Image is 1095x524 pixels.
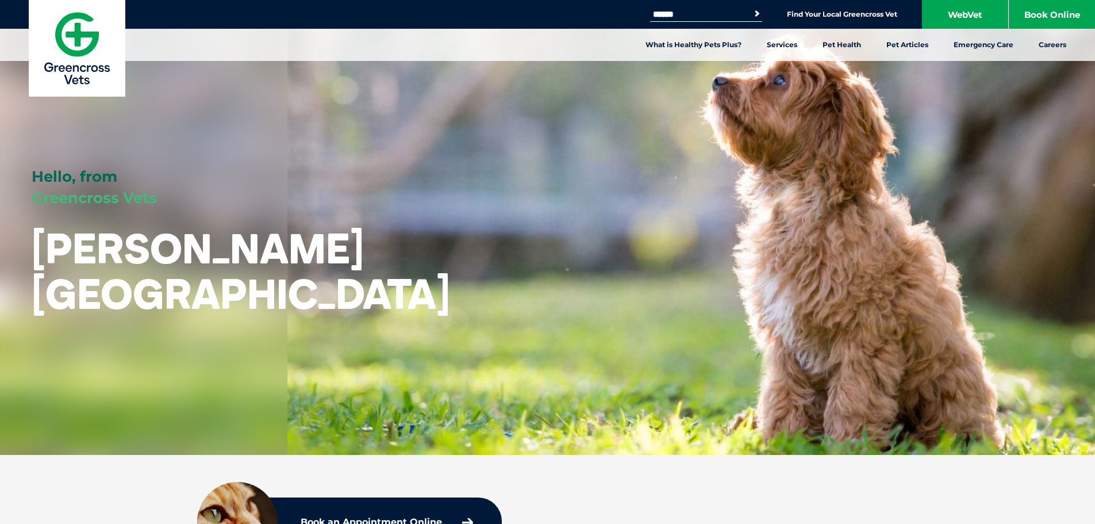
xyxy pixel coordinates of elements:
[874,29,941,61] a: Pet Articles
[810,29,874,61] a: Pet Health
[633,29,754,61] a: What is Healthy Pets Plus?
[32,225,450,316] h1: [PERSON_NAME][GEOGRAPHIC_DATA]
[1026,29,1079,61] a: Careers
[32,189,157,207] span: Greencross Vets
[941,29,1026,61] a: Emergency Care
[787,10,897,19] a: Find Your Local Greencross Vet
[751,8,763,20] button: Search
[32,167,117,186] span: Hello, from
[754,29,810,61] a: Services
